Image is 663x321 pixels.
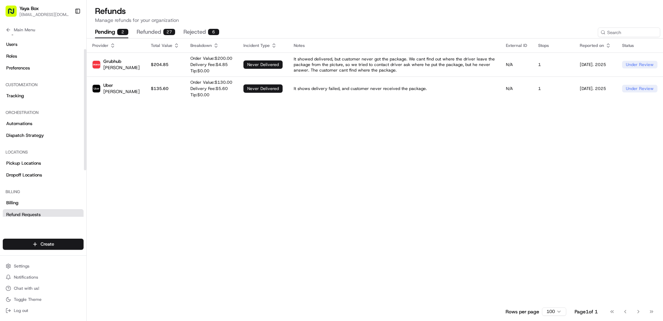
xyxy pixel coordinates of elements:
[19,12,69,17] button: [EMAIL_ADDRESS][DOMAIN_NAME]
[622,43,657,48] div: Status
[3,306,84,315] button: Log out
[622,61,657,68] div: under review
[103,58,140,65] p: Grubhub
[151,86,179,91] p: $ 135.60
[93,85,100,92] img: Uber
[3,272,84,282] button: Notifications
[7,28,126,39] p: Welcome 👋
[15,66,27,79] img: 30910f29-0c51-41c2-b588-b76a93e9f242-bb38531d-bb28-43ab-8a58-cd2199b04601
[7,7,21,21] img: Nash
[243,60,283,69] div: never delivered
[18,45,114,52] input: Clear
[580,86,611,91] p: [DATE]. 2025
[3,79,84,90] div: Customization
[580,43,611,48] div: Reported on
[52,126,54,132] span: •
[580,62,611,67] p: [DATE]. 2025
[14,286,39,291] span: Chat with us!
[6,93,24,99] span: Tracking
[19,5,39,12] span: Yaya Box
[95,6,655,17] h1: Refunds
[14,27,35,33] span: Main Menu
[14,127,19,132] img: 1736555255976-a54dd68f-1ca7-489b-9aae-adbdc363a1c4
[6,212,41,218] span: Refund Requests
[3,147,84,158] div: Locations
[3,51,84,62] a: Roles
[14,297,42,302] span: Toggle Theme
[14,308,28,313] span: Log out
[6,41,17,48] span: Users
[66,155,111,162] span: API Documentation
[49,172,84,178] a: Powered byPylon
[7,120,18,131] img: Regen Pajulas
[3,197,84,208] a: Billing
[3,186,84,197] div: Billing
[294,56,495,73] p: It showed delivered, but customer never got the package. We cant find out where the driver leave ...
[118,68,126,77] button: Start new chat
[69,172,84,178] span: Pylon
[21,126,51,132] span: Regen Pajulas
[3,3,72,19] button: Yaya Box[EMAIL_ADDRESS][DOMAIN_NAME]
[163,29,175,35] div: 27
[95,26,128,38] button: pending
[3,295,84,304] button: Toggle Theme
[575,308,598,315] div: Page 1 of 1
[137,26,175,38] button: refunded
[208,29,219,35] div: 6
[61,108,78,113] span: 8月15日
[3,261,84,271] button: Settings
[31,66,114,73] div: Start new chat
[190,43,232,48] div: Breakdown
[3,209,84,220] a: Refund Requests
[14,155,53,162] span: Knowledge Base
[3,118,84,129] a: Automations
[7,101,18,112] img: Joseph V.
[243,43,283,48] div: Incident Type
[92,43,140,48] div: Provider
[6,53,17,59] span: Roles
[117,29,128,35] div: 2
[107,89,126,97] button: See all
[93,61,100,68] img: Grubhub
[3,283,84,293] button: Chat with us!
[538,43,569,48] div: Stops
[506,43,527,48] div: External ID
[3,63,84,74] a: Preferences
[4,153,56,165] a: 📗Knowledge Base
[190,62,232,67] p: Delivery Fee: $ 4.85
[59,156,64,162] div: 💻
[6,172,42,178] span: Dropoff Locations
[7,66,19,79] img: 1736555255976-a54dd68f-1ca7-489b-9aae-adbdc363a1c4
[31,73,95,79] div: We're available if you need us!
[538,86,569,91] p: 1
[190,92,232,98] p: Tip: $ 0.00
[506,62,527,67] p: N/A
[190,86,232,91] p: Delivery Fee: $ 5.60
[294,43,495,48] div: Notes
[14,108,19,114] img: 1736555255976-a54dd68f-1ca7-489b-9aae-adbdc363a1c4
[506,308,539,315] p: Rows per page
[598,27,660,37] input: Search
[21,108,56,113] span: [PERSON_NAME]
[294,86,495,91] p: It shows delivery failed, and customer never received the package.
[190,56,232,61] p: Order Value: $ 200.00
[3,158,84,169] a: Pickup Locations
[538,62,569,67] p: 1
[6,200,18,206] span: Billing
[243,84,283,93] div: never delivered
[3,107,84,118] div: Orchestration
[7,90,44,96] div: Past conversations
[103,82,140,89] p: Uber
[151,62,179,67] p: $ 204.85
[506,86,527,91] p: N/A
[6,65,30,71] span: Preferences
[56,126,72,132] span: 8月14日
[56,153,114,165] a: 💻API Documentation
[14,263,29,269] span: Settings
[6,121,32,127] span: Automations
[3,90,84,101] a: Tracking
[103,89,140,95] p: [PERSON_NAME]
[190,80,232,85] p: Order Value: $ 130.00
[3,170,84,181] a: Dropoff Locations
